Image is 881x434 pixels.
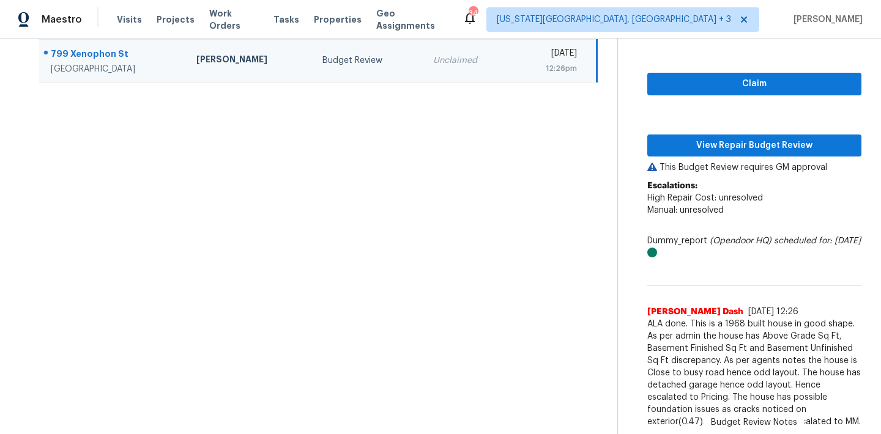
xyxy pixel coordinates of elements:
[647,306,743,318] span: [PERSON_NAME] Dash
[521,62,576,75] div: 12:26pm
[647,206,724,215] span: Manual: unresolved
[196,53,303,68] div: [PERSON_NAME]
[647,235,861,259] div: Dummy_report
[789,13,863,26] span: [PERSON_NAME]
[117,13,142,26] span: Visits
[647,73,861,95] button: Claim
[521,47,576,62] div: [DATE]
[314,13,362,26] span: Properties
[497,13,731,26] span: [US_STATE][GEOGRAPHIC_DATA], [GEOGRAPHIC_DATA] + 3
[647,161,861,174] p: This Budget Review requires GM approval
[657,138,852,153] span: View Repair Budget Review
[51,48,177,63] div: 799 Xenophon St
[376,7,448,32] span: Geo Assignments
[647,318,861,428] span: ALA done. This is a 1968 built house in good shape. As per admin the house has Above Grade Sq Ft,...
[273,15,299,24] span: Tasks
[647,182,697,190] b: Escalations:
[469,7,477,20] div: 34
[42,13,82,26] span: Maestro
[647,134,861,157] button: View Repair Budget Review
[157,13,195,26] span: Projects
[51,63,177,75] div: [GEOGRAPHIC_DATA]
[209,7,259,32] span: Work Orders
[704,416,805,428] span: Budget Review Notes
[657,76,852,92] span: Claim
[647,194,763,202] span: High Repair Cost: unresolved
[748,307,798,316] span: [DATE] 12:26
[774,237,861,245] i: scheduled for: [DATE]
[710,237,771,245] i: (Opendoor HQ)
[433,54,502,67] div: Unclaimed
[322,54,414,67] div: Budget Review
